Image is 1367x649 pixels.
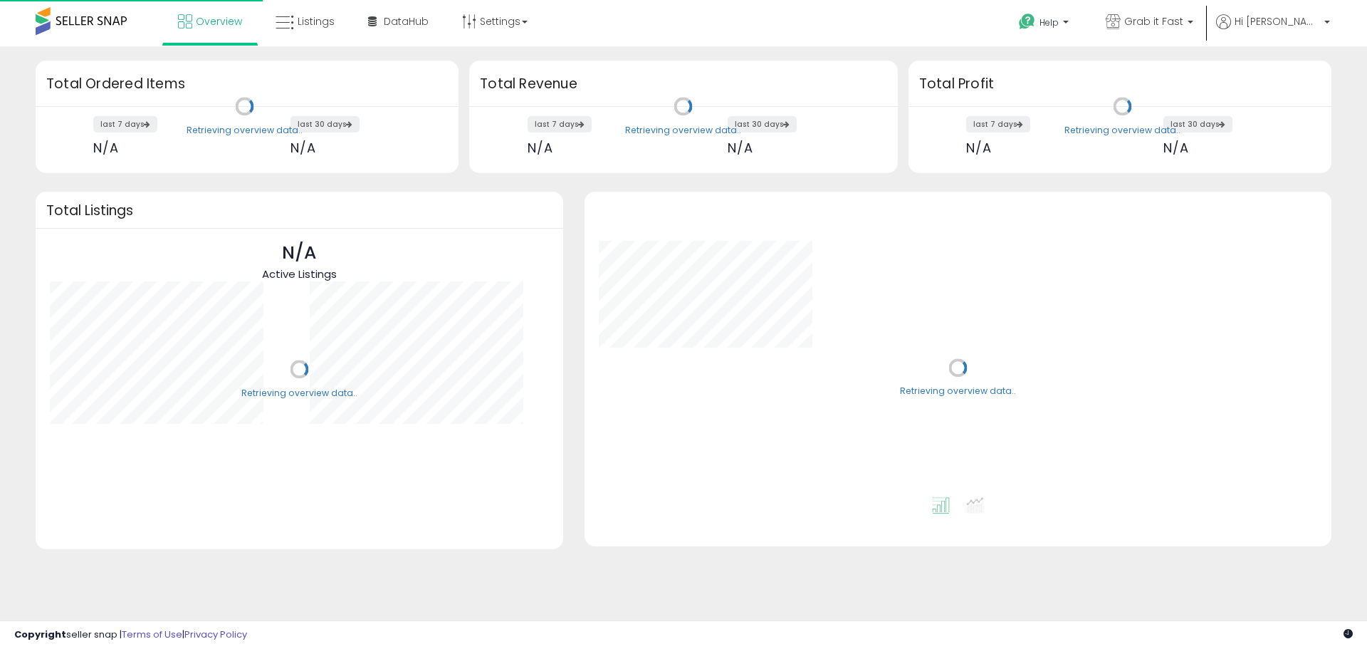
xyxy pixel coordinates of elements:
a: Terms of Use [122,628,182,641]
div: Retrieving overview data.. [900,385,1016,398]
span: Hi [PERSON_NAME] [1235,14,1320,28]
span: DataHub [384,14,429,28]
div: Retrieving overview data.. [1064,124,1180,137]
strong: Copyright [14,628,66,641]
span: Overview [196,14,242,28]
span: Listings [298,14,335,28]
a: Privacy Policy [184,628,247,641]
span: Grab it Fast [1124,14,1183,28]
div: Retrieving overview data.. [625,124,741,137]
a: Hi [PERSON_NAME] [1216,14,1330,46]
i: Get Help [1018,13,1036,31]
a: Help [1007,2,1083,46]
div: Retrieving overview data.. [187,124,303,137]
div: Retrieving overview data.. [241,387,357,400]
div: seller snap | | [14,628,247,642]
span: Help [1039,16,1059,28]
